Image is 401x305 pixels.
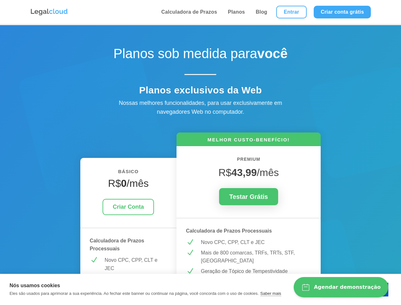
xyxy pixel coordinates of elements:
a: Entrar [276,6,307,18]
a: Criar conta grátis [314,6,371,18]
p: Novo CPC, CPP, CLT e JEC [105,256,167,272]
h6: MELHOR CUSTO-BENEFÍCIO! [177,136,321,146]
div: Nossas melhores funcionalidades, para usar exclusivamente em navegadores Web no computador. [105,98,296,117]
p: Geração de Tópico de Tempestividade [201,267,311,275]
p: Eles são usados para aprimorar a sua experiência. Ao fechar este banner ou continuar na página, v... [10,291,259,296]
img: Logo da Legalcloud [30,8,68,16]
a: Testar Grátis [219,188,278,205]
h6: PREMIUM [186,156,311,166]
h4: Planos exclusivos da Web [89,85,311,99]
p: Mais de 800 comarcas, TRFs, TRTs, STF, [GEOGRAPHIC_DATA] [201,249,311,265]
strong: Calculadora de Prazos Processuais [90,238,144,252]
a: Saber mais [260,291,281,296]
p: Novo CPC, CPP, CLT e JEC [201,238,311,247]
a: Criar Conta [103,199,154,215]
span: N [186,267,194,275]
span: N [186,249,194,257]
strong: você [257,46,288,61]
h6: BÁSICO [90,167,167,179]
strong: 0 [121,178,127,189]
h4: R$ /mês [90,177,167,193]
span: N [90,256,98,264]
strong: Calculadora de Prazos Processuais [186,228,272,234]
strong: 43,99 [231,167,257,178]
span: N [186,238,194,246]
span: R$ /mês [218,167,279,178]
strong: Nós usamos cookies [10,283,60,288]
h1: Planos sob medida para [89,46,311,65]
